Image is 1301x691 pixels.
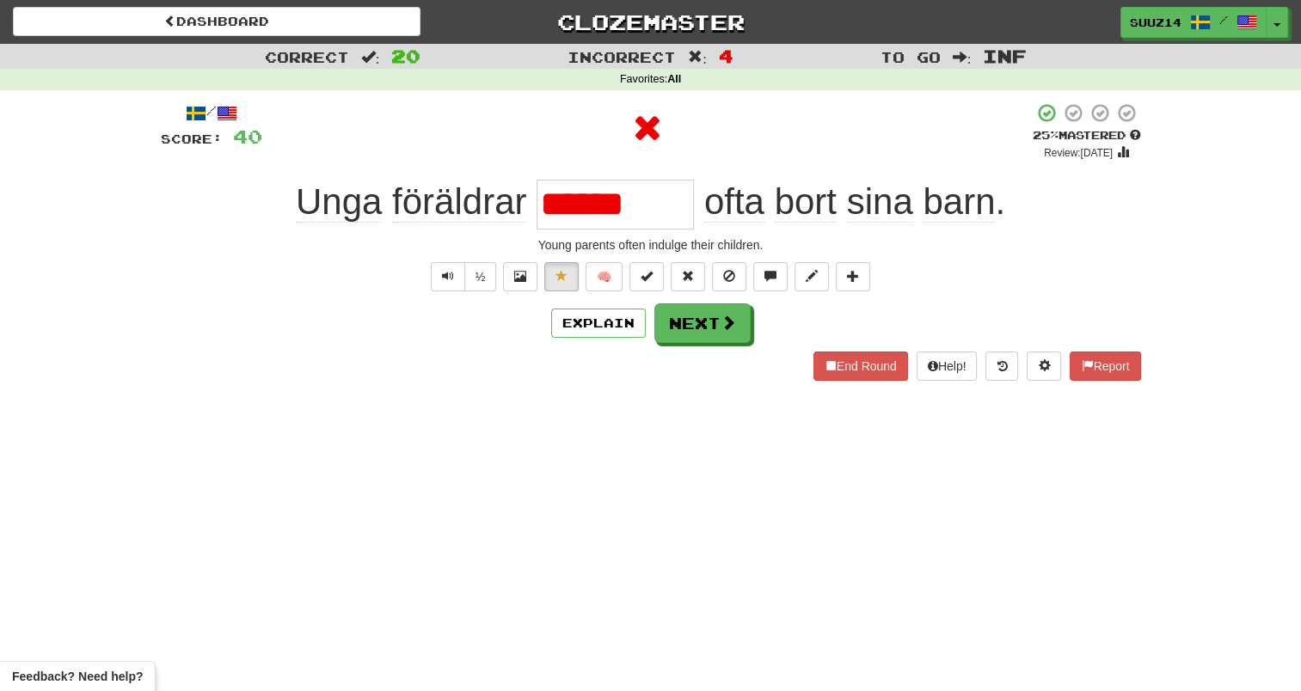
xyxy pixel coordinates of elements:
[1130,15,1181,30] span: Suuz14
[464,262,497,291] button: ½
[161,236,1141,254] div: Young parents often indulge their children.
[704,181,764,223] span: ofta
[392,181,526,223] span: föräldrar
[568,48,676,65] span: Incorrect
[13,7,420,36] a: Dashboard
[775,181,837,223] span: bort
[753,262,788,291] button: Discuss sentence (alt+u)
[431,262,465,291] button: Play sentence audio (ctl+space)
[629,262,664,291] button: Set this sentence to 100% Mastered (alt+m)
[671,262,705,291] button: Reset to 0% Mastered (alt+r)
[667,73,681,85] strong: All
[544,262,579,291] button: Unfavorite sentence (alt+f)
[446,7,854,37] a: Clozemaster
[361,50,380,64] span: :
[985,352,1018,381] button: Round history (alt+y)
[712,262,746,291] button: Ignore sentence (alt+i)
[1033,128,1141,144] div: Mastered
[688,50,707,64] span: :
[983,46,1027,66] span: Inf
[847,181,913,223] span: sina
[551,309,646,338] button: Explain
[161,102,262,124] div: /
[233,125,262,147] span: 40
[161,131,223,146] span: Score:
[503,262,537,291] button: Show image (alt+x)
[1120,7,1267,38] a: Suuz14 /
[1044,147,1113,159] small: Review: [DATE]
[1219,14,1228,26] span: /
[795,262,829,291] button: Edit sentence (alt+d)
[953,50,972,64] span: :
[296,181,382,223] span: Unga
[1070,352,1140,381] button: Report
[654,303,751,343] button: Next
[265,48,349,65] span: Correct
[391,46,420,66] span: 20
[694,181,1005,223] span: .
[917,352,978,381] button: Help!
[12,668,143,685] span: Open feedback widget
[1033,128,1059,142] span: 25 %
[923,181,995,223] span: barn
[836,262,870,291] button: Add to collection (alt+a)
[719,46,733,66] span: 4
[813,352,908,381] button: End Round
[881,48,941,65] span: To go
[427,262,497,291] div: Text-to-speech controls
[586,262,623,291] button: 🧠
